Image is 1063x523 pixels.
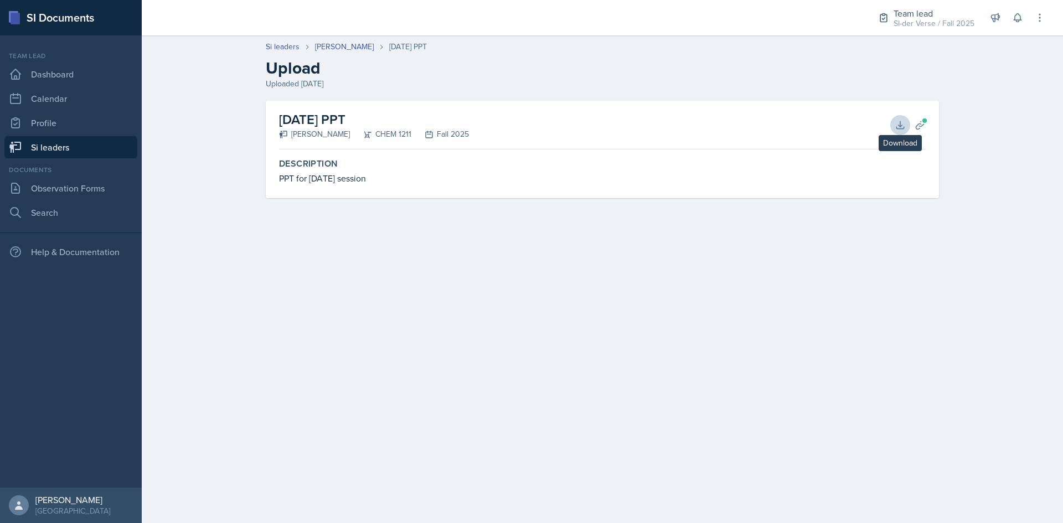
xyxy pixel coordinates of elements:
[266,41,300,53] a: Si leaders
[279,128,350,140] div: [PERSON_NAME]
[4,177,137,199] a: Observation Forms
[266,58,939,78] h2: Upload
[4,63,137,85] a: Dashboard
[4,51,137,61] div: Team lead
[4,165,137,175] div: Documents
[4,112,137,134] a: Profile
[350,128,411,140] div: CHEM 1211
[894,7,974,20] div: Team lead
[279,158,926,169] label: Description
[279,172,926,185] div: PPT for [DATE] session
[890,115,910,135] button: Download
[411,128,469,140] div: Fall 2025
[266,78,939,90] div: Uploaded [DATE]
[4,201,137,224] a: Search
[4,136,137,158] a: Si leaders
[35,494,110,505] div: [PERSON_NAME]
[4,241,137,263] div: Help & Documentation
[4,87,137,110] a: Calendar
[279,110,469,130] h2: [DATE] PPT
[35,505,110,516] div: [GEOGRAPHIC_DATA]
[894,18,974,29] div: SI-der Verse / Fall 2025
[389,41,427,53] div: [DATE] PPT
[315,41,374,53] a: [PERSON_NAME]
